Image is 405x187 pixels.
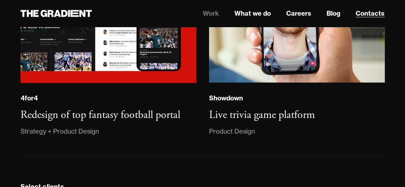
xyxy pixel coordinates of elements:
h3: Redesign of top fantasy football portal [20,108,180,122]
a: Contacts [356,9,385,18]
div: Strategy + Product Design [20,126,99,136]
div: 4for4 [20,94,38,102]
a: Careers [286,9,311,18]
a: Blog [327,9,340,18]
h3: Live trivia game platform [209,108,315,122]
div: Product Design [209,126,255,136]
a: Work [203,9,219,18]
div: Showdown [209,94,243,102]
a: What we do [234,9,271,18]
